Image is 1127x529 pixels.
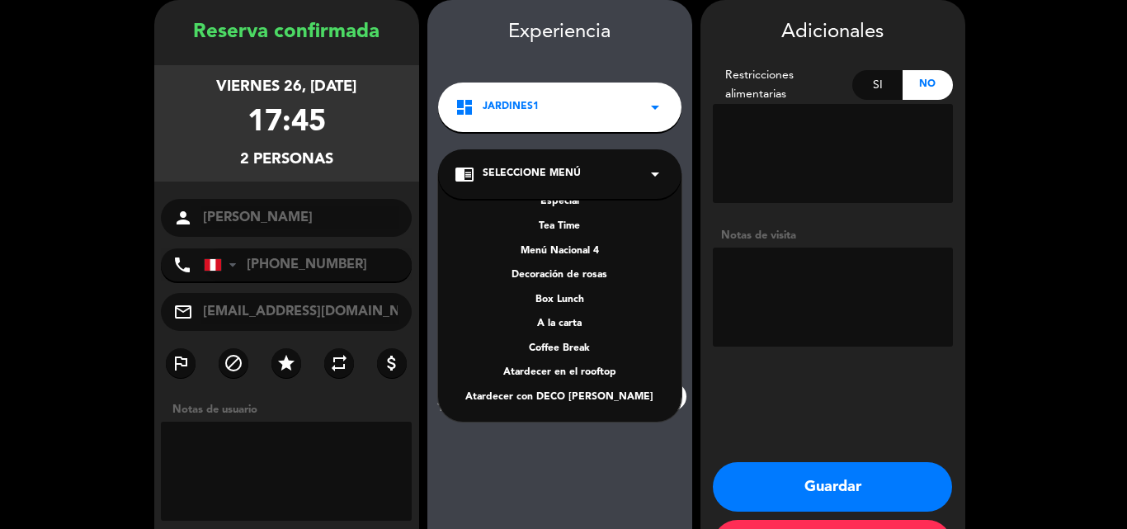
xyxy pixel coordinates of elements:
i: repeat [329,353,349,373]
div: Notas de visita [713,227,953,244]
div: Adicionales [713,17,953,49]
div: Menú Nacional 4 [455,243,665,260]
div: Atardecer con DECO [PERSON_NAME] [455,390,665,406]
div: Si [852,70,903,100]
div: Box Lunch [455,292,665,309]
i: phone [172,255,192,275]
div: viernes 26, [DATE] [216,75,356,99]
i: attach_money [382,353,402,373]
div: Coffee Break [455,341,665,357]
i: outlined_flag [171,353,191,373]
i: star [276,353,296,373]
div: Especial [455,194,665,210]
div: A la carta [455,316,665,333]
i: chrome_reader_mode [455,164,474,184]
div: 2 personas [240,148,333,172]
i: block [224,353,243,373]
button: Guardar [713,462,952,512]
span: Jardines1 [483,99,539,116]
div: Reserva confirmada [154,17,419,49]
div: Experiencia [427,17,692,49]
i: mail_outline [173,302,193,322]
span: Seleccione Menú [483,166,581,182]
i: person [173,208,193,228]
div: Atardecer en el rooftop [455,365,665,381]
i: dashboard [455,97,474,117]
div: Restricciones alimentarias [713,66,853,104]
div: Decoración de rosas [455,267,665,284]
div: Notas de usuario [164,401,419,418]
div: Peru (Perú): +51 [205,249,243,281]
div: 17:45 [248,99,326,148]
div: No [903,70,953,100]
i: arrow_drop_down [645,97,665,117]
i: arrow_drop_down [645,164,665,184]
div: Tea Time [455,219,665,235]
